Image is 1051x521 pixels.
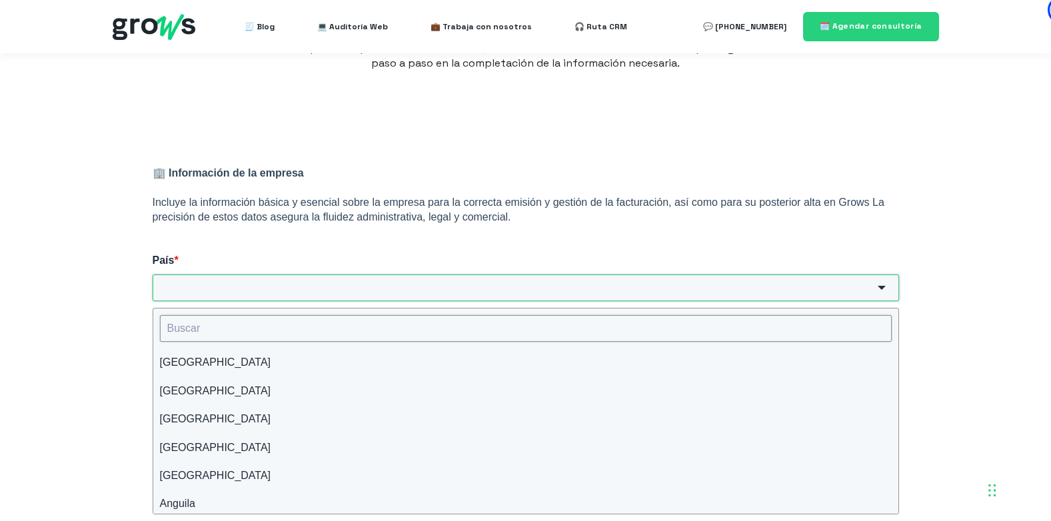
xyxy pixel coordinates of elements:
[153,377,898,405] li: [GEOGRAPHIC_DATA]
[703,13,786,40] a: 💬 [PHONE_NUMBER]
[153,462,898,490] li: [GEOGRAPHIC_DATA]
[317,13,388,40] a: 💻 Auditoría Web
[153,434,898,462] li: [GEOGRAPHIC_DATA]
[153,195,899,225] p: Incluye la información básica y esencial sobre la empresa para la correcta emisión y gestión de l...
[153,490,898,518] li: Anguila
[245,13,275,40] a: 🧾 Blog
[153,167,304,179] strong: 🏢 Información de la empresa
[153,255,175,266] span: País
[811,350,1051,521] iframe: Chat Widget
[153,348,898,376] li: [GEOGRAPHIC_DATA]
[160,315,892,342] input: Buscar
[803,12,939,41] a: 🗓️ Agendar consultoría
[574,13,627,40] a: 🎧 Ruta CRM
[153,405,898,433] li: [GEOGRAPHIC_DATA]
[113,14,195,40] img: grows - hubspot
[811,350,1051,521] div: Widget de chat
[820,21,922,31] span: 🗓️ Agendar consultoría
[988,470,996,510] div: Arrastrar
[431,13,532,40] a: 💼 Trabaja con nosotros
